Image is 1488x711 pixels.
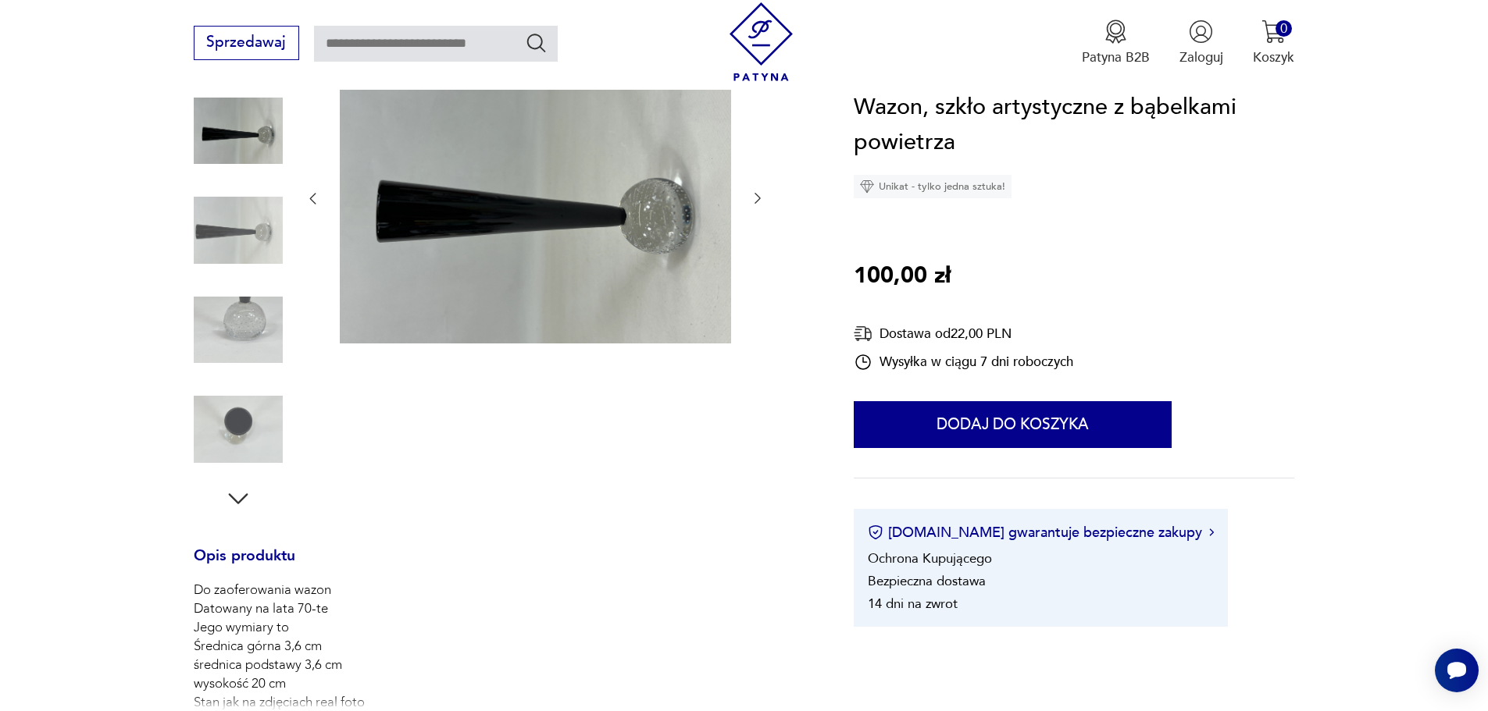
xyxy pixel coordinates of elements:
img: Patyna - sklep z meblami i dekoracjami vintage [722,2,801,81]
button: [DOMAIN_NAME] gwarantuje bezpieczne zakupy [868,523,1214,542]
p: 100,00 zł [854,258,951,294]
img: Ikonka użytkownika [1189,20,1213,44]
div: 0 [1276,20,1292,37]
button: Zaloguj [1179,20,1223,66]
button: 0Koszyk [1253,20,1294,66]
img: Zdjęcie produktu Wazon, szkło artystyczne z bąbelkami powietrza [194,87,283,176]
div: Wysyłka w ciągu 7 dni roboczych [854,353,1073,371]
img: Ikona certyfikatu [868,525,883,541]
img: Ikona medalu [1104,20,1128,44]
button: Sprzedawaj [194,26,299,60]
img: Ikona strzałki w prawo [1209,529,1214,537]
img: Ikona diamentu [860,180,874,194]
img: Zdjęcie produktu Wazon, szkło artystyczne z bąbelkami powietrza [194,385,283,474]
img: Zdjęcie produktu Wazon, szkło artystyczne z bąbelkami powietrza [194,186,283,275]
img: Zdjęcie produktu Wazon, szkło artystyczne z bąbelkami powietrza [340,51,731,344]
img: Zdjęcie produktu Wazon, szkło artystyczne z bąbelkami powietrza [194,286,283,375]
button: Dodaj do koszyka [854,401,1172,448]
li: 14 dni na zwrot [868,595,958,613]
img: Ikona dostawy [854,324,872,343]
iframe: Smartsupp widget button [1435,649,1479,692]
a: Sprzedawaj [194,37,299,50]
div: Dostawa od 22,00 PLN [854,324,1073,343]
img: Ikona koszyka [1261,20,1286,44]
div: Unikat - tylko jedna sztuka! [854,175,1012,198]
h1: Wazon, szkło artystyczne z bąbelkami powietrza [854,90,1294,161]
button: Szukaj [525,31,548,54]
p: Koszyk [1253,48,1294,66]
button: Patyna B2B [1082,20,1150,66]
h3: Opis produktu [194,550,809,581]
p: Patyna B2B [1082,48,1150,66]
p: Zaloguj [1179,48,1223,66]
li: Ochrona Kupującego [868,549,992,567]
li: Bezpieczna dostawa [868,572,986,590]
a: Ikona medaluPatyna B2B [1082,20,1150,66]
